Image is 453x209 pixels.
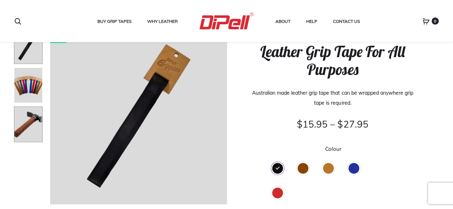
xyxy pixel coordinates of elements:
a: Buy Grip Tapes [97,17,131,26]
img: Dipell-General-Purpose-Black-80x100.jpg [14,28,43,64]
label: Colour [325,146,341,151]
bdi: 27.95 [337,118,368,130]
span: 0 [432,18,439,25]
h1: Leather Grip Tape For All Purposes [248,43,418,79]
img: Dipell-Upgrades-BandSample-153-Paul-Osta-80x100.jpg [14,106,43,142]
bdi: 15.95 [297,118,328,130]
span: $ [297,118,303,130]
p: Australian made leather grip tape that can be wrapped anywhere grip tape is required. [248,88,418,108]
a: 0 [423,18,430,24]
a: Why Leather [147,17,178,26]
a: About [275,17,290,26]
img: Dipell-General-Purpose-Mix-80x100.jpg [14,68,43,103]
span: – [330,118,335,130]
a: Help [306,17,317,26]
a: Contact Us [333,17,360,26]
span: $ [337,118,343,130]
span: 43% [50,36,66,43]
